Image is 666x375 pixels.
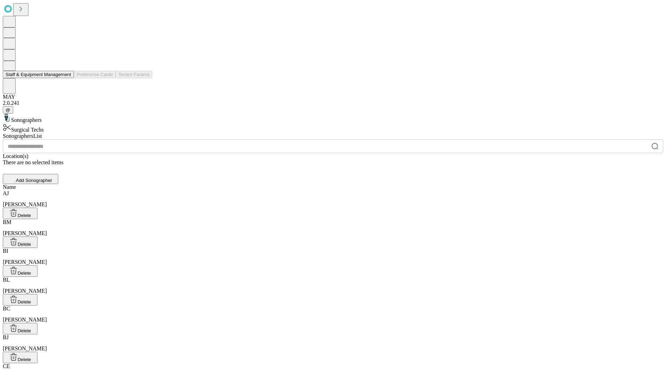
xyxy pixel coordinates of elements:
[3,190,663,208] div: [PERSON_NAME]
[3,323,37,334] button: Delete
[3,94,663,100] div: MAY
[3,123,663,133] div: Surgical Techs
[3,153,28,159] span: Location(s)
[3,334,9,340] span: BJ
[3,174,58,184] button: Add Sonographer
[3,71,74,78] button: Staff & Equipment Management
[3,352,37,363] button: Delete
[74,71,116,78] button: Preference Cards
[3,236,37,248] button: Delete
[3,306,663,323] div: [PERSON_NAME]
[3,114,663,123] div: Sonographers
[18,328,31,333] span: Delete
[3,159,663,166] div: There are no selected items
[18,270,31,276] span: Delete
[18,299,31,305] span: Delete
[3,334,663,352] div: [PERSON_NAME]
[3,133,663,139] div: Sonographers List
[3,294,37,306] button: Delete
[18,357,31,362] span: Delete
[18,213,31,218] span: Delete
[3,100,663,106] div: 2.0.241
[3,190,9,196] span: AJ
[3,208,37,219] button: Delete
[3,306,10,311] span: BC
[3,265,37,277] button: Delete
[116,71,152,78] button: Tenant Params
[3,248,663,265] div: [PERSON_NAME]
[16,178,52,183] span: Add Sonographer
[6,107,10,112] span: @
[3,248,8,254] span: BI
[3,219,11,225] span: BM
[3,184,663,190] div: Name
[3,277,663,294] div: [PERSON_NAME]
[3,106,13,114] button: @
[18,242,31,247] span: Delete
[3,363,10,369] span: CE
[3,219,663,236] div: [PERSON_NAME]
[3,277,10,283] span: BL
